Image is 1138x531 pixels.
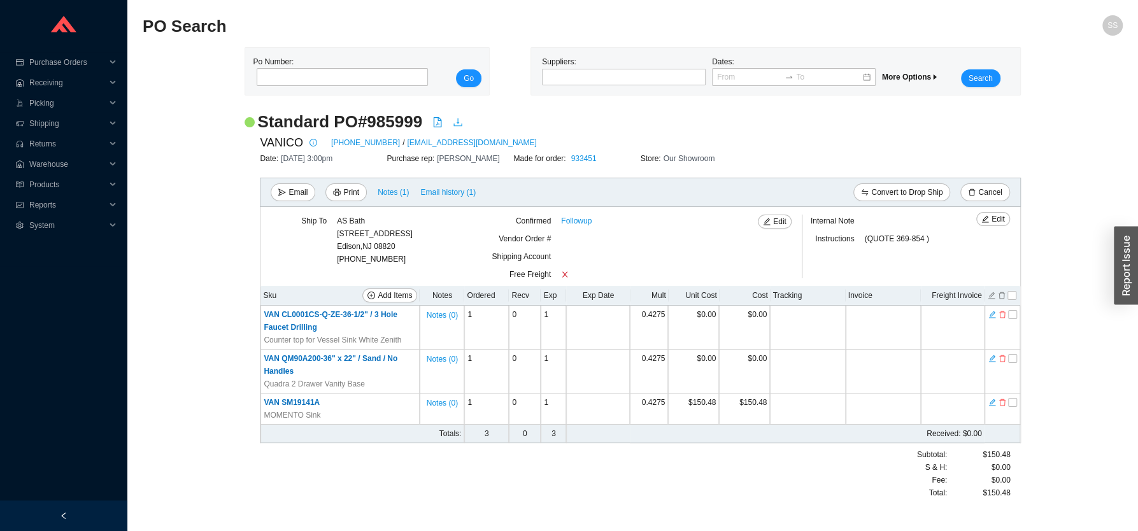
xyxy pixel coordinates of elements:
[566,286,630,306] th: Exp Date
[541,286,566,306] th: Exp
[29,174,106,195] span: Products
[720,286,771,306] th: Cost
[29,195,106,215] span: Reports
[437,154,500,163] span: [PERSON_NAME]
[998,309,1007,318] button: delete
[464,393,509,425] td: 1
[630,350,668,393] td: 0.4275
[947,448,1011,461] div: $150.48
[362,288,417,302] button: plus-circleAdd Items
[630,425,984,443] td: $0.00
[264,409,320,421] span: MOMENTO Sink
[426,308,459,317] button: Notes (0)
[668,350,719,393] td: $0.00
[464,286,509,306] th: Ordered
[264,378,365,390] span: Quadra 2 Drawer Vanity Base
[15,59,24,66] span: credit-card
[264,334,401,346] span: Counter top for Vessel Sink White Zenith
[917,448,947,461] span: Subtotal:
[992,213,1005,225] span: Edit
[453,117,463,127] span: download
[264,398,320,407] span: VAN SM19141A
[571,154,596,163] a: 933451
[260,133,303,152] span: VANICO
[668,306,719,350] td: $0.00
[420,183,476,201] button: Email history (1)
[281,154,332,163] span: [DATE] 3:00pm
[387,154,437,163] span: Purchase rep:
[337,215,413,253] div: AS Bath [STREET_ADDRESS] Edison , NJ 08820
[815,234,854,243] span: Instructions
[998,397,1007,406] button: delete
[630,306,668,350] td: 0.4275
[539,55,709,87] div: Suppliers:
[325,183,367,201] button: printerPrint
[928,486,947,499] span: Total:
[630,393,668,425] td: 0.4275
[999,354,1006,363] span: delete
[464,350,509,393] td: 1
[426,352,459,361] button: Notes (0)
[257,111,422,133] h2: Standard PO # 985999
[432,117,443,130] a: file-pdf
[264,354,397,376] span: VAN QM90A200-36" x 22" / Sand / No Handles
[456,69,481,87] button: Go
[29,215,106,236] span: System
[561,215,592,227] a: Followup
[60,512,68,520] span: left
[427,353,458,365] span: Notes ( 0 )
[420,186,476,199] span: Email history (1)
[763,218,771,227] span: edit
[15,140,24,148] span: customer-service
[464,306,509,350] td: 1
[464,425,509,443] td: 3
[420,286,464,306] th: Notes
[861,188,869,197] span: swap
[719,350,770,393] td: $0.00
[811,216,855,225] span: Internal Note
[15,222,24,229] span: setting
[29,52,106,73] span: Purchase Orders
[988,354,996,363] span: edit
[1107,15,1118,36] span: SS
[15,181,24,188] span: read
[988,310,996,319] span: edit
[29,154,106,174] span: Warehouse
[516,216,551,225] span: Confirmed
[331,136,400,149] a: [PHONE_NUMBER]
[453,117,463,130] a: download
[439,429,462,438] span: Totals:
[402,136,404,149] span: /
[947,486,1011,499] div: $150.48
[998,353,1007,362] button: delete
[367,292,375,301] span: plus-circle
[961,69,1000,87] button: Search
[378,186,409,199] span: Notes ( 1 )
[263,288,417,302] div: Sku
[407,136,536,149] a: [EMAIL_ADDRESS][DOMAIN_NAME]
[464,72,474,85] span: Go
[143,15,878,38] h2: PO Search
[29,93,106,113] span: Picking
[303,134,321,152] button: info-circle
[969,72,993,85] span: Search
[432,117,443,127] span: file-pdf
[932,474,947,486] span: Fee :
[758,215,792,229] button: editEdit
[988,353,997,362] button: edit
[882,73,939,81] span: More Options
[509,350,541,393] td: 0
[785,73,793,81] span: to
[864,232,973,250] div: (QUOTE 369-854 )
[992,474,1011,486] span: $0.00
[981,215,989,224] span: edit
[541,393,566,425] td: 1
[931,73,939,81] span: caret-right
[509,306,541,350] td: 0
[541,425,566,443] td: 3
[927,429,960,438] span: Received:
[925,461,947,474] span: S & H:
[921,286,985,306] th: Freight Invoice
[333,188,341,197] span: printer
[426,396,459,405] button: Notes (0)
